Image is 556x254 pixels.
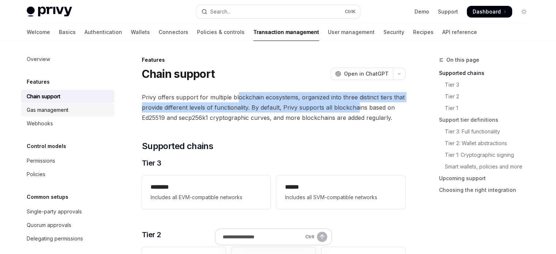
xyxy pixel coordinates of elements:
[142,158,162,168] span: Tier 3
[27,221,71,230] div: Quorum approvals
[439,184,536,196] a: Choosing the right integration
[330,68,393,80] button: Open in ChatGPT
[142,175,271,209] a: **** ***Includes all EVM-compatible networks
[438,8,458,15] a: Support
[21,232,114,245] a: Delegating permissions
[442,23,477,41] a: API reference
[210,7,231,16] div: Search...
[27,92,60,101] div: Chain support
[439,149,536,161] a: Tier 1: Cryptographic signing
[27,23,50,41] a: Welcome
[439,91,536,102] a: Tier 2
[439,114,536,126] a: Support tier definitions
[21,168,114,181] a: Policies
[285,193,396,202] span: Includes all SVM-compatible networks
[142,56,405,64] div: Features
[317,232,327,242] button: Send message
[439,137,536,149] a: Tier 2: Wallet abstractions
[439,67,536,79] a: Supported chains
[27,7,72,17] img: light logo
[21,53,114,66] a: Overview
[27,207,82,216] div: Single-party approvals
[439,79,536,91] a: Tier 3
[473,8,501,15] span: Dashboard
[518,6,530,18] button: Toggle dark mode
[21,117,114,130] a: Webhooks
[413,23,434,41] a: Recipes
[223,229,302,245] input: Ask a question...
[467,6,512,18] a: Dashboard
[21,219,114,232] a: Quorum approvals
[27,234,83,243] div: Delegating permissions
[142,140,213,152] span: Supported chains
[21,90,114,103] a: Chain support
[21,154,114,167] a: Permissions
[439,126,536,137] a: Tier 3: Full functionality
[27,170,45,179] div: Policies
[439,102,536,114] a: Tier 1
[439,161,536,173] a: Smart wallets, policies and more
[27,77,50,86] h5: Features
[328,23,375,41] a: User management
[253,23,319,41] a: Transaction management
[142,92,405,123] span: Privy offers support for multiple blockchain ecosystems, organized into three distinct tiers that...
[276,175,405,209] a: **** *Includes all SVM-compatible networks
[439,173,536,184] a: Upcoming support
[446,56,479,64] span: On this page
[415,8,429,15] a: Demo
[142,67,215,80] h1: Chain support
[345,9,356,15] span: Ctrl K
[159,23,188,41] a: Connectors
[27,106,68,114] div: Gas management
[131,23,150,41] a: Wallets
[151,193,262,202] span: Includes all EVM-compatible networks
[196,5,360,18] button: Open search
[344,70,389,77] span: Open in ChatGPT
[59,23,76,41] a: Basics
[197,23,245,41] a: Policies & controls
[27,119,53,128] div: Webhooks
[21,205,114,218] a: Single-party approvals
[21,103,114,117] a: Gas management
[27,156,55,165] div: Permissions
[383,23,404,41] a: Security
[27,193,68,201] h5: Common setups
[27,142,66,151] h5: Control models
[84,23,122,41] a: Authentication
[27,55,50,64] div: Overview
